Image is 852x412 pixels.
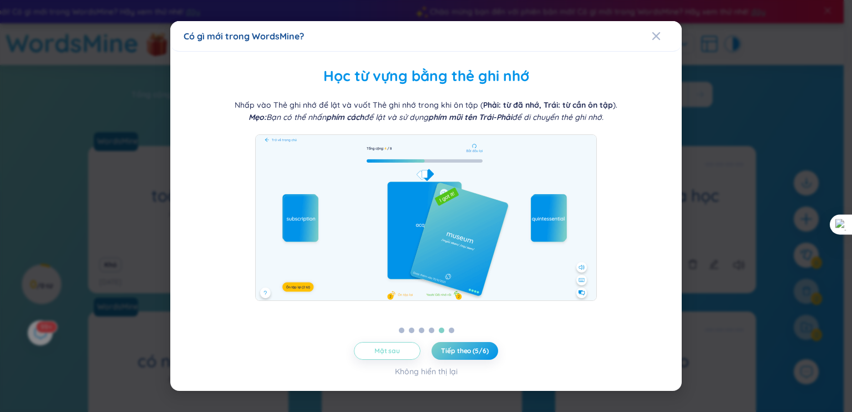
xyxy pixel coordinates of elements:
button: Mặt sau [354,342,420,360]
font: Bạn có thể nhấn [266,112,326,122]
button: Tiếp theo (5/6) [432,342,498,360]
button: Đóng [652,21,682,51]
font: ). [613,100,617,110]
font: Mặt sau [374,346,400,355]
font: phím cách [326,112,364,122]
font: phím mũi tên Trái-Phải [428,112,512,122]
font: Không hiển thị lại [395,366,458,376]
font: Nhấp vào Thẻ ghi nhớ để lật và vuốt Thẻ ghi nhớ trong khi ôn tập ( [235,100,483,110]
font: để di chuyển thẻ ghi nhớ. [512,112,603,122]
font: Học từ vựng bằng thẻ ghi nhớ [323,67,529,85]
font: Tiếp theo (5/6) [441,346,488,355]
font: Phải: từ đã nhớ, Trái: từ cần ôn tập [483,100,613,110]
font: Có gì mới trong WordsMine? [184,31,304,42]
font: Mẹo: [248,112,266,122]
font: để lật và sử dụng [364,112,428,122]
